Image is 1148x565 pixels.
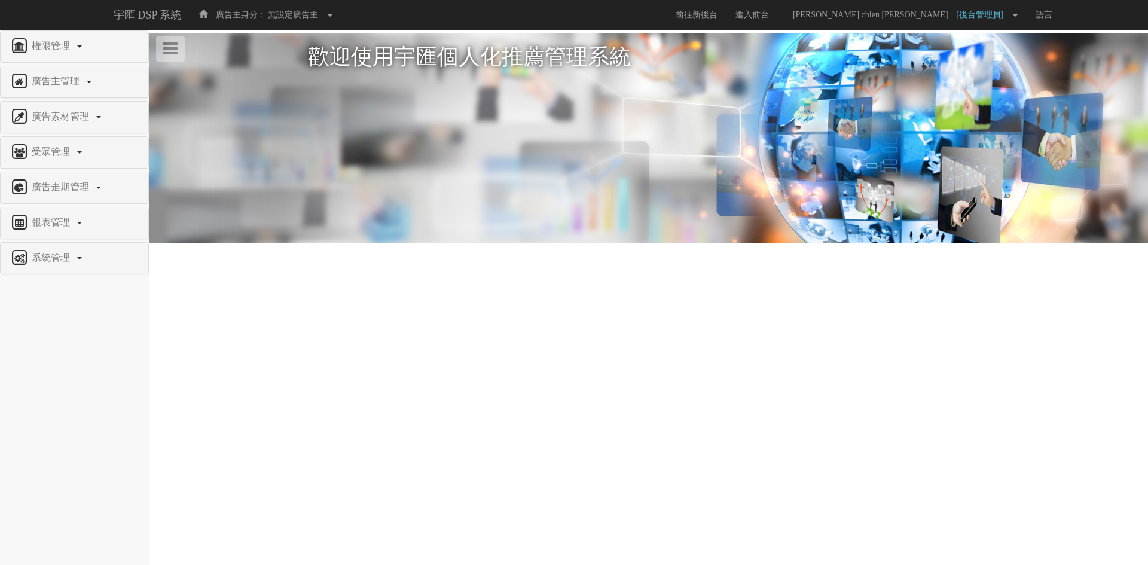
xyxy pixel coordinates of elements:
span: 廣告主管理 [29,76,86,86]
span: 權限管理 [29,41,76,51]
span: 廣告主身分： [216,10,266,19]
span: 受眾管理 [29,146,76,157]
h1: 歡迎使用宇匯個人化推薦管理系統 [308,45,990,69]
a: 廣告走期管理 [10,178,139,197]
a: 權限管理 [10,37,139,56]
span: 廣告走期管理 [29,182,95,192]
a: 廣告主管理 [10,72,139,91]
span: [後台管理員] [956,10,1009,19]
a: 廣告素材管理 [10,108,139,127]
span: 無設定廣告主 [268,10,318,19]
span: 廣告素材管理 [29,111,95,121]
a: 系統管理 [10,249,139,268]
span: [PERSON_NAME] chien [PERSON_NAME] [787,10,954,19]
a: 受眾管理 [10,143,139,162]
span: 報表管理 [29,217,76,227]
a: 報表管理 [10,213,139,233]
span: 系統管理 [29,252,76,262]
